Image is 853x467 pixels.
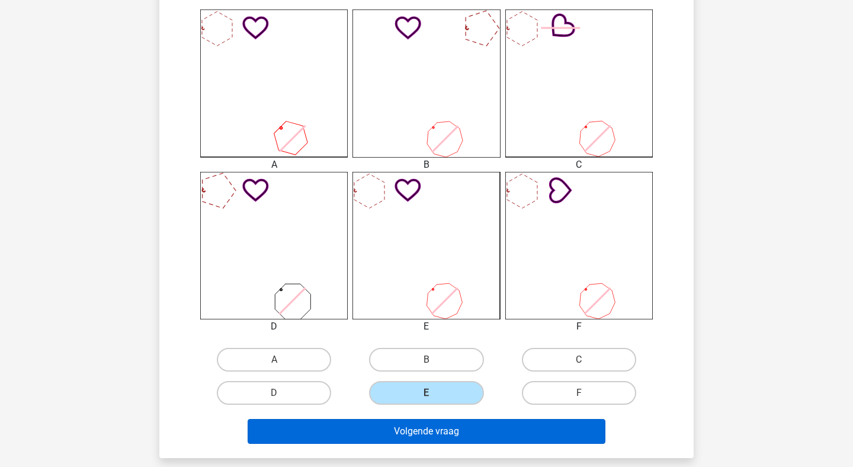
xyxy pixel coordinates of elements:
label: A [217,348,331,372]
div: F [496,319,662,334]
div: C [496,158,662,172]
label: E [369,381,483,405]
div: E [344,319,509,334]
div: B [344,158,509,172]
label: F [522,381,636,405]
label: B [369,348,483,372]
div: D [191,319,357,334]
label: D [217,381,331,405]
div: A [191,158,357,172]
label: C [522,348,636,372]
button: Volgende vraag [248,419,606,444]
